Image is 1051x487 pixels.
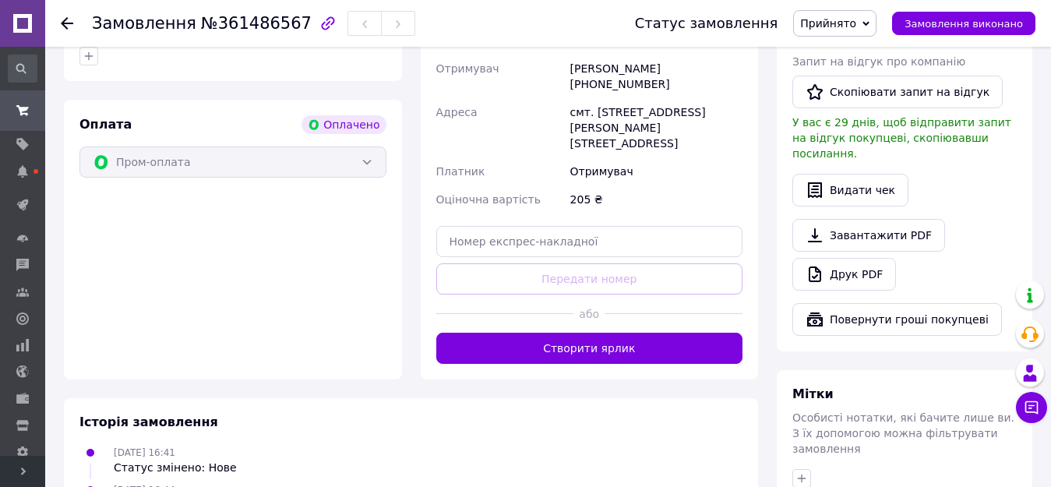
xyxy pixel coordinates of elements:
[92,14,196,33] span: Замовлення
[436,226,743,257] input: Номер експрес-накладної
[1016,392,1047,423] button: Чат з покупцем
[792,303,1002,336] button: Повернути гроші покупцеві
[635,16,778,31] div: Статус замовлення
[792,76,1003,108] button: Скопіювати запит на відгук
[567,55,746,98] div: [PERSON_NAME] [PHONE_NUMBER]
[302,115,386,134] div: Оплачено
[792,411,1014,455] span: Особисті нотатки, які бачите лише ви. З їх допомогою можна фільтрувати замовлення
[792,386,834,401] span: Мітки
[567,98,746,157] div: смт. [STREET_ADDRESS] [PERSON_NAME][STREET_ADDRESS]
[114,447,175,458] span: [DATE] 16:41
[201,14,312,33] span: №361486567
[567,185,746,214] div: 205 ₴
[800,17,856,30] span: Прийнято
[792,219,945,252] a: Завантажити PDF
[567,157,746,185] div: Отримувач
[79,117,132,132] span: Оплата
[436,106,478,118] span: Адреса
[792,174,908,206] button: Видати чек
[61,16,73,31] div: Повернутися назад
[79,415,218,429] span: Історія замовлення
[436,193,541,206] span: Оціночна вартість
[436,62,499,75] span: Отримувач
[574,306,605,322] span: або
[792,258,896,291] a: Друк PDF
[114,460,237,475] div: Статус змінено: Нове
[792,116,1011,160] span: У вас є 29 днів, щоб відправити запит на відгук покупцеві, скопіювавши посилання.
[436,333,743,364] button: Створити ярлик
[792,55,965,68] span: Запит на відгук про компанію
[892,12,1035,35] button: Замовлення виконано
[905,18,1023,30] span: Замовлення виконано
[436,165,485,178] span: Платник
